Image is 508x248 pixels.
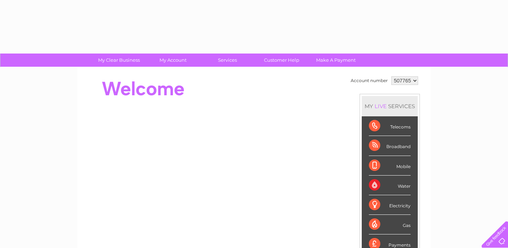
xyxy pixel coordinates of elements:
div: Gas [369,215,411,234]
div: Electricity [369,195,411,215]
td: Account number [349,75,390,87]
a: Customer Help [252,54,311,67]
div: Mobile [369,156,411,176]
a: My Account [144,54,203,67]
div: Broadband [369,136,411,156]
div: Telecoms [369,116,411,136]
a: My Clear Business [90,54,148,67]
div: Water [369,176,411,195]
a: Services [198,54,257,67]
a: Make A Payment [306,54,365,67]
div: MY SERVICES [362,96,418,116]
div: LIVE [373,103,388,110]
